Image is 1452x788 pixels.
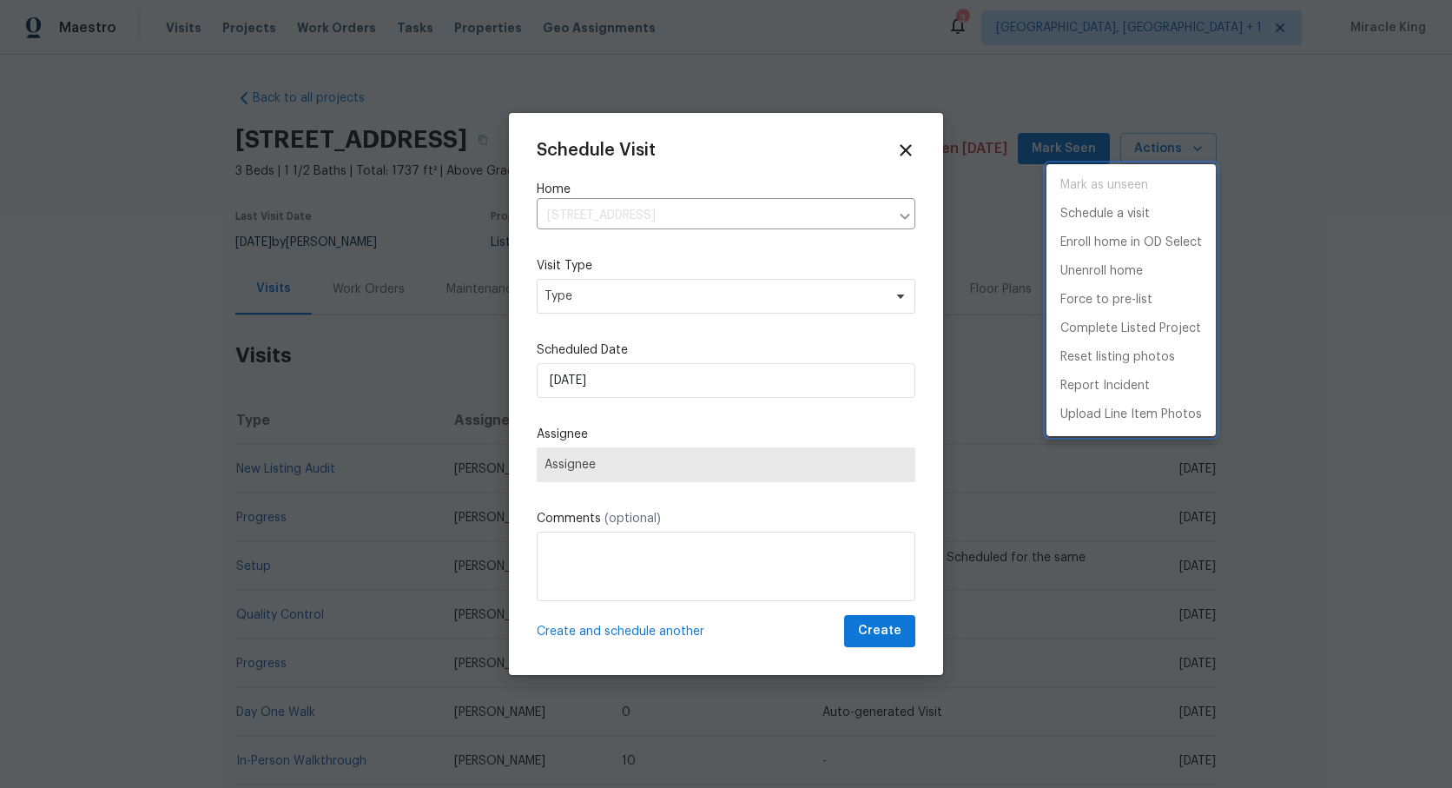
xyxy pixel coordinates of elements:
p: Upload Line Item Photos [1060,406,1202,424]
p: Force to pre-list [1060,291,1152,309]
p: Reset listing photos [1060,348,1175,367]
p: Schedule a visit [1060,205,1150,223]
p: Enroll home in OD Select [1060,234,1202,252]
p: Complete Listed Project [1060,320,1201,338]
p: Unenroll home [1060,262,1143,281]
p: Report Incident [1060,377,1150,395]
